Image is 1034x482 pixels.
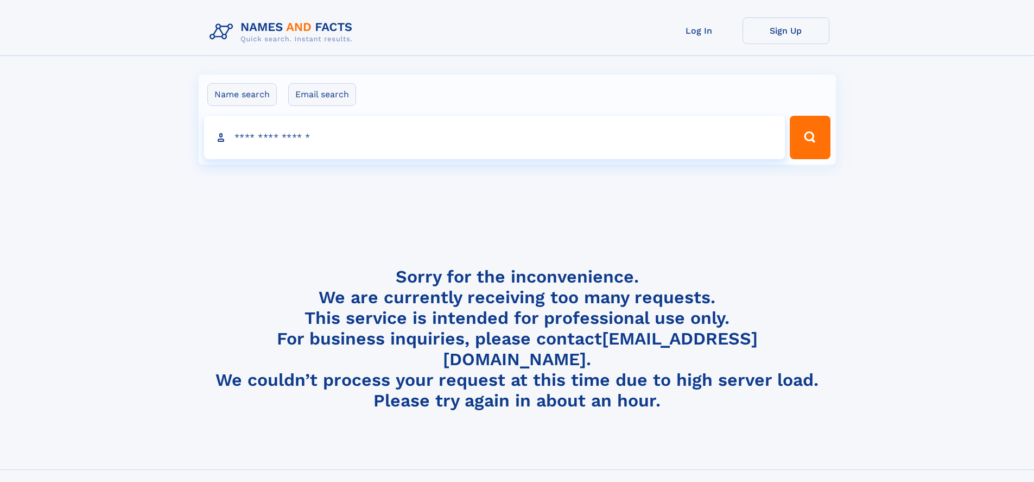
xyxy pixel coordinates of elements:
[743,17,829,44] a: Sign Up
[288,83,356,106] label: Email search
[656,17,743,44] a: Log In
[207,83,277,106] label: Name search
[443,328,758,370] a: [EMAIL_ADDRESS][DOMAIN_NAME]
[790,116,830,159] button: Search Button
[205,17,361,47] img: Logo Names and Facts
[205,266,829,411] h4: Sorry for the inconvenience. We are currently receiving too many requests. This service is intend...
[204,116,785,159] input: search input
